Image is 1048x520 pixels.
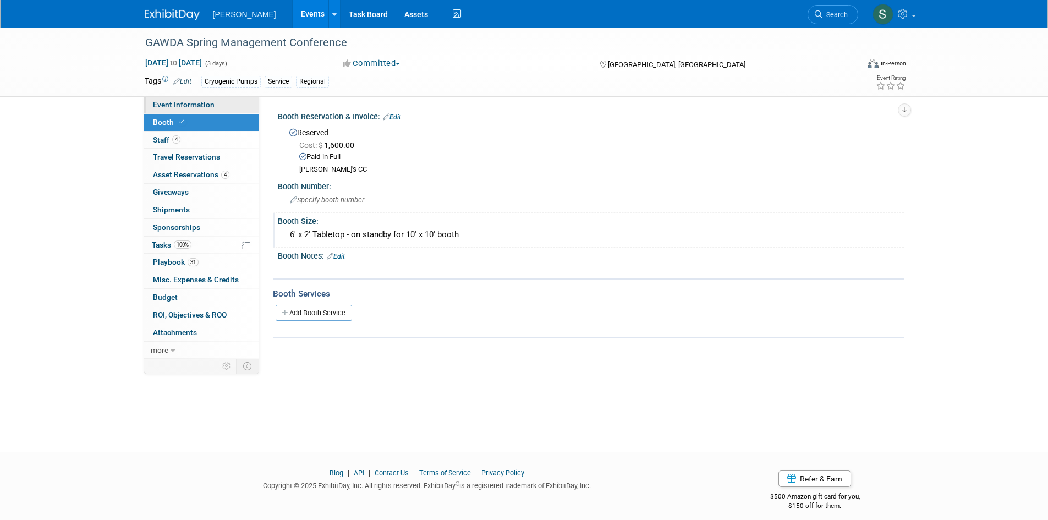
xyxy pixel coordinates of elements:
[153,170,229,179] span: Asset Reservations
[822,10,848,19] span: Search
[144,149,259,166] a: Travel Reservations
[778,470,851,487] a: Refer & Earn
[141,33,842,53] div: GAWDA Spring Management Conference
[144,201,259,218] a: Shipments
[144,289,259,306] a: Budget
[327,253,345,260] a: Edit
[144,114,259,131] a: Booth
[144,166,259,183] a: Asset Reservations4
[276,305,352,321] a: Add Booth Service
[286,124,896,174] div: Reserved
[808,5,858,24] a: Search
[419,469,471,477] a: Terms of Service
[354,469,364,477] a: API
[168,58,179,67] span: to
[726,501,904,511] div: $150 off for them.
[173,78,191,85] a: Edit
[144,237,259,254] a: Tasks100%
[221,171,229,179] span: 4
[188,258,199,266] span: 31
[345,469,352,477] span: |
[265,76,292,87] div: Service
[153,152,220,161] span: Travel Reservations
[145,9,200,20] img: ExhibitDay
[299,141,324,150] span: Cost: $
[144,96,259,113] a: Event Information
[793,57,907,74] div: Event Format
[152,240,191,249] span: Tasks
[278,248,904,262] div: Booth Notes:
[153,258,199,266] span: Playbook
[153,293,178,302] span: Budget
[290,196,364,204] span: Specify booth number
[153,100,215,109] span: Event Information
[144,324,259,341] a: Attachments
[299,165,896,174] div: [PERSON_NAME]'s CC
[880,59,906,68] div: In-Person
[179,119,184,125] i: Booth reservation complete
[153,328,197,337] span: Attachments
[299,152,896,162] div: Paid in Full
[144,219,259,236] a: Sponsorships
[726,485,904,510] div: $500 Amazon gift card for you,
[278,213,904,227] div: Booth Size:
[481,469,524,477] a: Privacy Policy
[153,275,239,284] span: Misc. Expenses & Credits
[330,469,343,477] a: Blog
[213,10,276,19] span: [PERSON_NAME]
[273,288,904,300] div: Booth Services
[153,188,189,196] span: Giveaways
[145,58,202,68] span: [DATE] [DATE]
[144,254,259,271] a: Playbook31
[608,61,745,69] span: [GEOGRAPHIC_DATA], [GEOGRAPHIC_DATA]
[410,469,418,477] span: |
[299,141,359,150] span: 1,600.00
[278,108,904,123] div: Booth Reservation & Invoice:
[144,271,259,288] a: Misc. Expenses & Credits
[144,132,259,149] a: Staff4
[204,60,227,67] span: (3 days)
[145,478,710,491] div: Copyright © 2025 ExhibitDay, Inc. All rights reserved. ExhibitDay is a registered trademark of Ex...
[383,113,401,121] a: Edit
[286,226,896,243] div: 6' x 2' Tabletop - on standby for 10' x 10' booth
[876,75,906,81] div: Event Rating
[456,481,459,487] sup: ®
[873,4,893,25] img: Skye Tuinei
[172,135,180,144] span: 4
[153,205,190,214] span: Shipments
[144,342,259,359] a: more
[153,223,200,232] span: Sponsorships
[201,76,261,87] div: Cryogenic Pumps
[366,469,373,477] span: |
[473,469,480,477] span: |
[174,240,191,249] span: 100%
[153,135,180,144] span: Staff
[375,469,409,477] a: Contact Us
[296,76,329,87] div: Regional
[144,184,259,201] a: Giveaways
[236,359,259,373] td: Toggle Event Tabs
[153,118,186,127] span: Booth
[153,310,227,319] span: ROI, Objectives & ROO
[868,59,879,68] img: Format-Inperson.png
[151,346,168,354] span: more
[144,306,259,324] a: ROI, Objectives & ROO
[278,178,904,192] div: Booth Number:
[339,58,404,69] button: Committed
[217,359,237,373] td: Personalize Event Tab Strip
[145,75,191,88] td: Tags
